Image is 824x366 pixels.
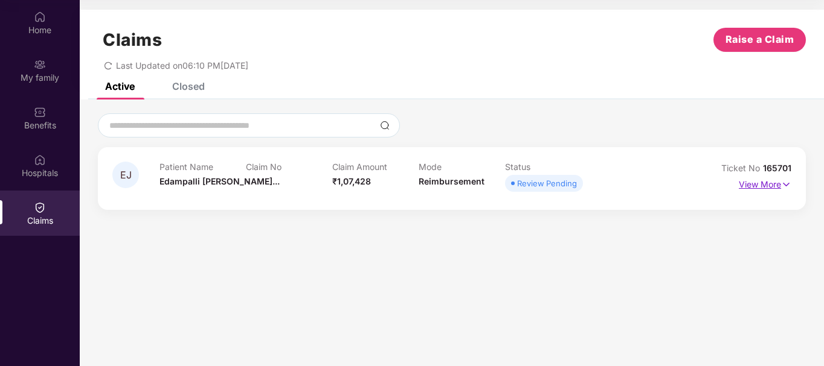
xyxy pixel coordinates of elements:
img: svg+xml;base64,PHN2ZyBpZD0iSG9zcGl0YWxzIiB4bWxucz0iaHR0cDovL3d3dy53My5vcmcvMjAwMC9zdmciIHdpZHRoPS... [34,154,46,166]
img: svg+xml;base64,PHN2ZyBpZD0iSG9tZSIgeG1sbnM9Imh0dHA6Ly93d3cudzMub3JnLzIwMDAvc3ZnIiB3aWR0aD0iMjAiIG... [34,11,46,23]
span: Raise a Claim [726,32,794,47]
img: svg+xml;base64,PHN2ZyBpZD0iQ2xhaW0iIHhtbG5zPSJodHRwOi8vd3d3LnczLm9yZy8yMDAwL3N2ZyIgd2lkdGg9IjIwIi... [34,201,46,213]
span: Reimbursement [419,176,484,186]
span: EJ [120,170,132,180]
p: Patient Name [159,162,246,172]
span: Ticket No [721,163,763,173]
img: svg+xml;base64,PHN2ZyBpZD0iU2VhcmNoLTMyeDMyIiB4bWxucz0iaHR0cDovL3d3dy53My5vcmcvMjAwMC9zdmciIHdpZH... [380,121,390,130]
div: Review Pending [517,177,577,189]
p: Claim Amount [332,162,419,172]
p: View More [739,175,791,191]
img: svg+xml;base64,PHN2ZyB4bWxucz0iaHR0cDovL3d3dy53My5vcmcvMjAwMC9zdmciIHdpZHRoPSIxNyIgaGVpZ2h0PSIxNy... [781,178,791,191]
h1: Claims [103,30,162,50]
img: svg+xml;base64,PHN2ZyBpZD0iQmVuZWZpdHMiIHhtbG5zPSJodHRwOi8vd3d3LnczLm9yZy8yMDAwL3N2ZyIgd2lkdGg9Ij... [34,106,46,118]
span: ₹1,07,428 [332,176,371,186]
span: Edampalli [PERSON_NAME]... [159,176,280,186]
span: Last Updated on 06:10 PM[DATE] [116,60,248,71]
p: Mode [419,162,505,172]
div: Active [105,80,135,92]
img: svg+xml;base64,PHN2ZyB3aWR0aD0iMjAiIGhlaWdodD0iMjAiIHZpZXdCb3g9IjAgMCAyMCAyMCIgZmlsbD0ibm9uZSIgeG... [34,58,46,71]
div: Closed [172,80,205,92]
span: - [246,176,250,186]
p: Claim No [246,162,332,172]
span: redo [104,60,112,71]
p: Status [505,162,591,172]
span: 165701 [763,163,791,173]
button: Raise a Claim [713,28,806,52]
